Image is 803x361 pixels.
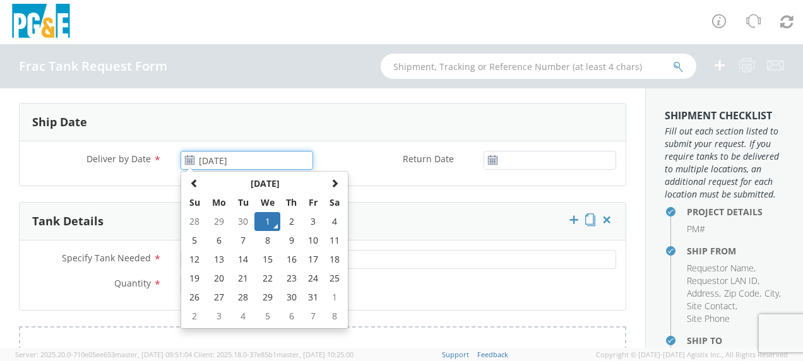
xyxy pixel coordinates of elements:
td: 3 [206,307,232,326]
td: 18 [324,250,345,269]
th: Tu [232,193,254,212]
td: 29 [206,212,232,231]
td: 5 [184,231,206,250]
span: master, [DATE] 10:25:00 [277,350,354,359]
td: 19 [184,269,206,288]
td: 26 [184,288,206,307]
td: 28 [232,288,254,307]
h4: Project Details [687,207,784,216]
span: PM# [687,223,705,235]
td: 12 [184,250,206,269]
td: 21 [232,269,254,288]
h3: Tank Details [32,215,104,228]
td: 15 [254,250,281,269]
td: 2 [184,307,206,326]
td: 1 [324,288,345,307]
li: , [687,262,756,275]
span: Zip Code [724,287,759,299]
td: 30 [280,288,302,307]
td: 9 [280,231,302,250]
td: 8 [324,307,345,326]
td: 10 [303,231,324,250]
span: City [764,287,779,299]
span: Return Date [403,153,454,165]
td: 22 [254,269,281,288]
a: Feedback [477,350,508,359]
span: Site Phone [687,312,730,324]
h3: Ship Date [32,116,87,129]
td: 7 [232,231,254,250]
td: 23 [280,269,302,288]
li: , [687,275,759,287]
td: 25 [324,269,345,288]
td: 30 [232,212,254,231]
th: Su [184,193,206,212]
span: Client: 2025.18.0-37e85b1 [194,350,354,359]
td: 20 [206,269,232,288]
h4: Frac Tank Request Form [19,59,167,73]
span: Quantity [114,277,151,289]
td: 6 [280,307,302,326]
td: 17 [303,250,324,269]
span: Requestor Name [687,262,754,274]
h3: Shipment Checklist [665,110,784,122]
td: 5 [254,307,281,326]
th: We [254,193,281,212]
span: Specify Tank Needed [62,252,151,264]
td: 16 [280,250,302,269]
td: 29 [254,288,281,307]
th: Th [280,193,302,212]
li: , [687,300,737,312]
span: Previous Month [190,179,199,187]
span: Fill out each section listed to submit your request. If you require tanks to be delivered to mult... [665,125,784,201]
td: 13 [206,250,232,269]
li: , [764,287,781,300]
td: 14 [232,250,254,269]
a: Support [442,350,469,359]
td: 4 [232,307,254,326]
img: pge-logo-06675f144f4cfa6a6814.png [9,4,73,41]
span: Server: 2025.20.0-710e05ee653 [15,350,192,359]
span: Requestor LAN ID [687,275,758,287]
th: Mo [206,193,232,212]
td: 3 [303,212,324,231]
td: 1 [254,212,281,231]
input: Shipment, Tracking or Reference Number (at least 4 chars) [381,54,696,79]
td: 4 [324,212,345,231]
td: 31 [303,288,324,307]
h4: Ship From [687,246,784,256]
span: Address [687,287,719,299]
td: 24 [303,269,324,288]
span: Deliver by Date [86,153,151,165]
li: , [687,287,721,300]
li: , [724,287,761,300]
th: Sa [324,193,345,212]
th: Select Month [206,174,324,193]
span: Copyright © [DATE]-[DATE] Agistix Inc., All Rights Reserved [596,350,788,360]
td: 2 [280,212,302,231]
span: Next Month [330,179,339,187]
span: master, [DATE] 09:51:04 [115,350,192,359]
td: 11 [324,231,345,250]
td: 6 [206,231,232,250]
span: Site Contact [687,300,735,312]
td: 8 [254,231,281,250]
th: Fr [303,193,324,212]
td: 7 [303,307,324,326]
td: 27 [206,288,232,307]
td: 28 [184,212,206,231]
h4: Ship To [687,336,784,345]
